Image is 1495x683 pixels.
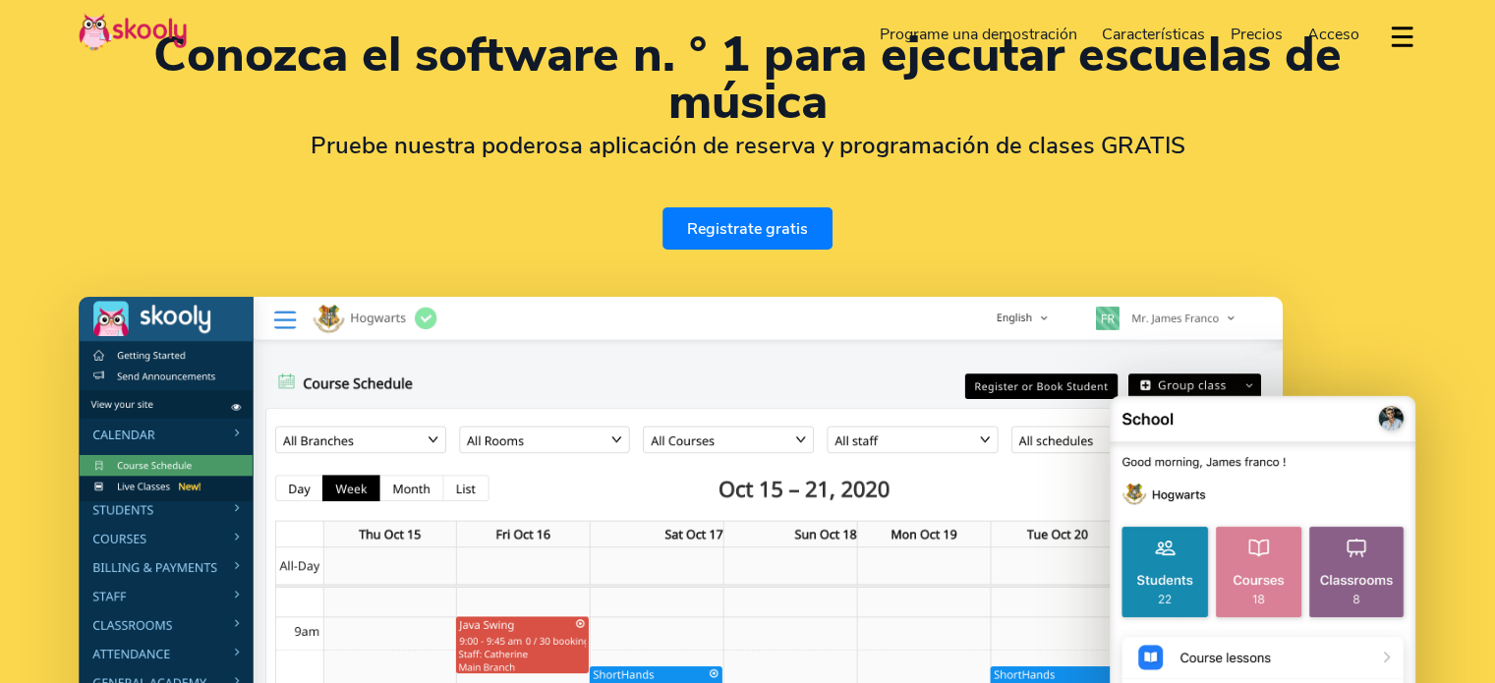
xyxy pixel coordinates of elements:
[1388,14,1416,59] button: dropdown menu
[1218,19,1295,50] a: Precios
[1294,19,1372,50] a: Acceso
[79,31,1416,126] h1: Conozca el software n. ° 1 para ejecutar escuelas de música
[1089,19,1218,50] a: Características
[79,13,187,51] img: Skooly
[1231,24,1283,45] span: Precios
[662,207,833,250] a: Registrate gratis
[1307,24,1359,45] span: Acceso
[79,131,1416,160] h2: Pruebe nuestra poderosa aplicación de reserva y programación de clases GRATIS
[867,19,1090,50] a: Programe una demostración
